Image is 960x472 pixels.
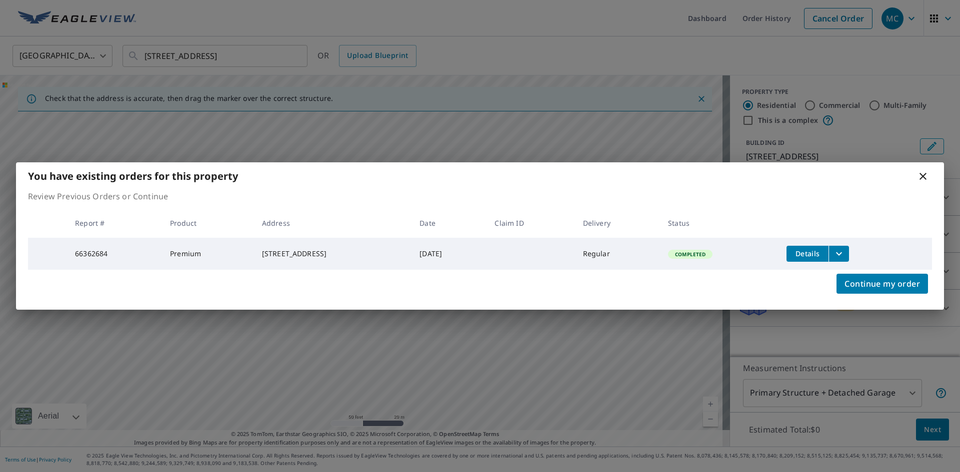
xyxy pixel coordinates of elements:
td: 66362684 [67,238,162,270]
button: detailsBtn-66362684 [786,246,828,262]
th: Report # [67,208,162,238]
th: Product [162,208,254,238]
td: Regular [575,238,660,270]
div: [STREET_ADDRESS] [262,249,403,259]
b: You have existing orders for this property [28,169,238,183]
th: Date [411,208,486,238]
span: Continue my order [844,277,920,291]
button: filesDropdownBtn-66362684 [828,246,849,262]
span: Completed [669,251,711,258]
th: Claim ID [486,208,574,238]
th: Status [660,208,778,238]
button: Continue my order [836,274,928,294]
th: Address [254,208,411,238]
td: [DATE] [411,238,486,270]
p: Review Previous Orders or Continue [28,190,932,202]
span: Details [792,249,822,258]
th: Delivery [575,208,660,238]
td: Premium [162,238,254,270]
